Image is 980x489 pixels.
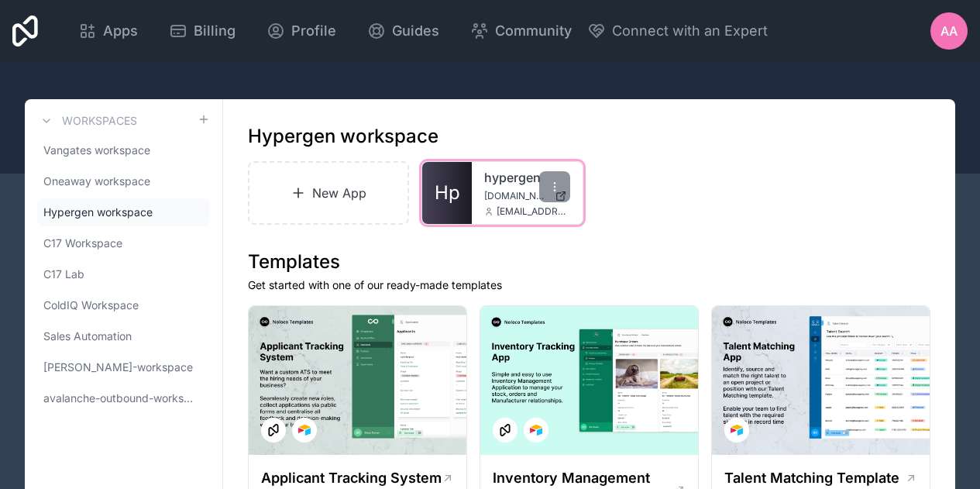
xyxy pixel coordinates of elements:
a: New App [248,161,409,225]
span: Aa [940,22,958,40]
h1: Hypergen workspace [248,124,438,149]
span: Apps [103,20,138,42]
a: hypergen [484,168,569,187]
span: Hypergen workspace [43,205,153,220]
a: Guides [355,14,452,48]
span: [DOMAIN_NAME] [484,190,548,202]
a: C17 Workspace [37,229,210,257]
a: Workspaces [37,112,137,130]
a: avalanche-outbound-workspace [37,384,210,412]
h1: Templates [248,250,930,274]
a: Sales Automation [37,322,210,350]
span: Hp [435,181,460,205]
span: [EMAIL_ADDRESS][DOMAIN_NAME] [497,205,569,218]
span: [PERSON_NAME]-workspace [43,360,193,375]
h1: Applicant Tracking System [261,467,442,489]
span: Billing [194,20,236,42]
h1: Talent Matching Template [724,467,899,489]
a: Billing [156,14,248,48]
h3: Workspaces [62,113,137,129]
a: C17 Lab [37,260,210,288]
span: Vangates workspace [43,143,150,158]
span: avalanche-outbound-workspace [43,391,198,406]
a: ColdIQ Workspace [37,291,210,319]
span: C17 Lab [43,267,84,282]
a: [PERSON_NAME]-workspace [37,353,210,381]
span: Guides [392,20,439,42]
span: Profile [291,20,336,42]
a: Oneaway workspace [37,167,210,195]
a: [DOMAIN_NAME] [484,190,569,202]
a: Hp [422,162,472,224]
p: Get started with one of our ready-made templates [248,277,930,293]
a: Apps [66,14,150,48]
img: Airtable Logo [731,424,743,436]
span: Sales Automation [43,329,132,344]
a: Hypergen workspace [37,198,210,226]
a: Community [458,14,584,48]
img: Airtable Logo [298,424,311,436]
a: Vangates workspace [37,136,210,164]
span: ColdIQ Workspace [43,298,139,313]
a: Profile [254,14,349,48]
span: Connect with an Expert [612,20,768,42]
span: Oneaway workspace [43,174,150,189]
span: C17 Workspace [43,236,122,251]
span: Community [495,20,572,42]
button: Connect with an Expert [587,20,768,42]
img: Airtable Logo [530,424,542,436]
